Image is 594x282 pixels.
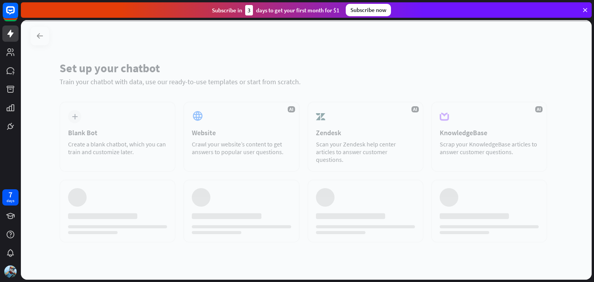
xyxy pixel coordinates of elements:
[245,5,253,15] div: 3
[212,5,340,15] div: Subscribe in days to get your first month for $1
[7,198,14,204] div: days
[9,191,12,198] div: 7
[346,4,391,16] div: Subscribe now
[2,189,19,206] a: 7 days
